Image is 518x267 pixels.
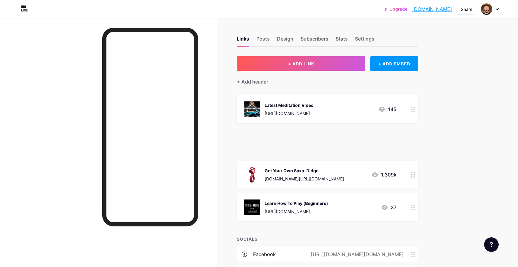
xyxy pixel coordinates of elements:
[237,56,365,71] button: + ADD LINK
[265,200,328,206] div: Learn How To Play (Beginners)
[378,106,396,113] div: 145
[381,204,396,211] div: 37
[265,167,344,174] div: Get Your Own Saxo-Didge
[265,102,314,108] div: Latest Meditation Video
[277,35,293,46] div: Design
[237,236,418,242] div: SOCIALS
[355,35,374,46] div: Settings
[253,251,276,258] div: facebook
[481,3,492,15] img: strawberryman
[244,101,260,117] img: Latest Meditation Video
[384,7,407,12] a: Upgrade
[301,35,328,46] div: Subscribers
[237,78,268,85] div: + Add header
[244,199,260,215] img: Learn How To Play (Beginners)
[265,208,328,215] div: [URL][DOMAIN_NAME]
[370,56,418,71] div: + ADD EMBED
[265,176,344,182] div: [DOMAIN_NAME][URL][DOMAIN_NAME]
[336,35,348,46] div: Stats
[256,35,270,46] div: Posts
[237,35,249,46] div: Links
[244,167,260,183] img: Get Your Own Saxo-Didge
[265,110,314,117] div: [URL][DOMAIN_NAME]
[371,171,396,178] div: 1.309k
[301,251,411,258] div: [URL][DOMAIN_NAME][DOMAIN_NAME]
[288,61,314,66] span: + ADD LINK
[461,6,472,12] div: Share
[412,5,452,13] a: [DOMAIN_NAME]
